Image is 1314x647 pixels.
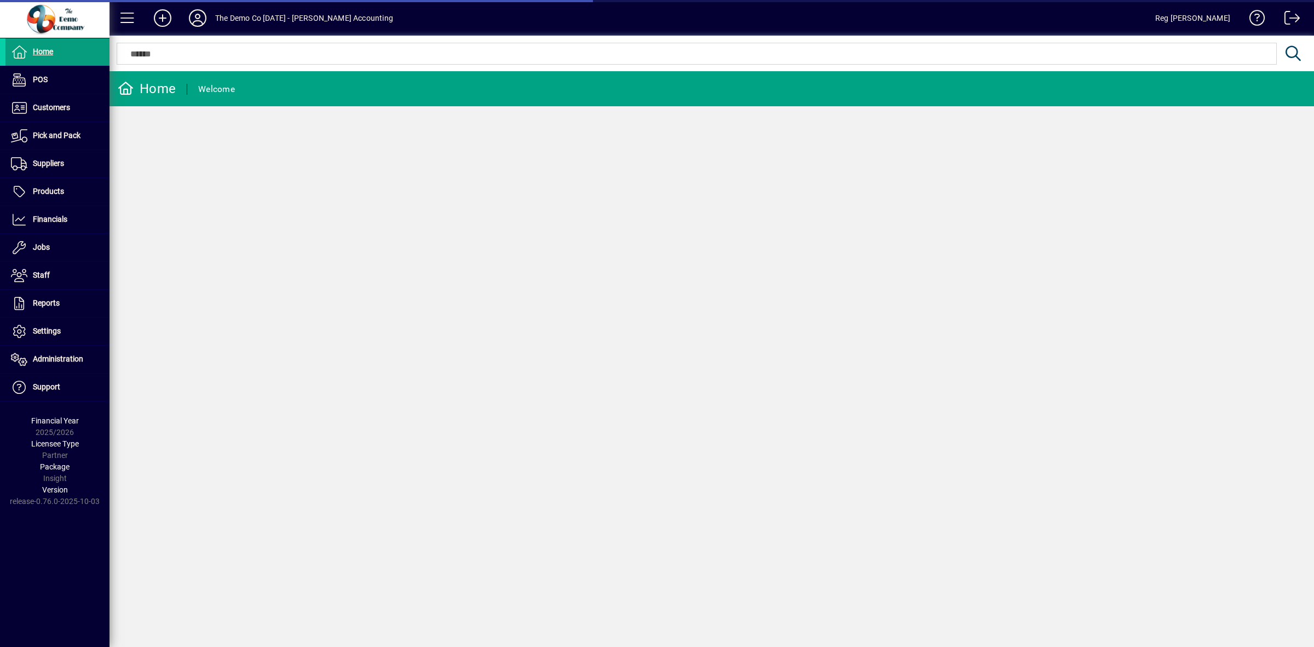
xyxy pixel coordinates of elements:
span: Staff [33,271,50,279]
a: Support [5,374,109,401]
span: Jobs [33,243,50,251]
a: Staff [5,262,109,289]
a: Suppliers [5,150,109,178]
span: Home [33,47,53,56]
button: Add [145,8,180,28]
div: Reg [PERSON_NAME] [1155,9,1230,27]
span: Suppliers [33,159,64,168]
span: Support [33,382,60,391]
span: Products [33,187,64,196]
span: Version [42,485,68,494]
div: Welcome [198,81,235,98]
a: Reports [5,290,109,317]
span: Package [40,462,70,471]
div: The Demo Co [DATE] - [PERSON_NAME] Accounting [215,9,393,27]
span: Settings [33,327,61,335]
a: Knowledge Base [1241,2,1265,38]
a: Administration [5,346,109,373]
span: Licensee Type [31,439,79,448]
span: Financial Year [31,416,79,425]
span: POS [33,75,48,84]
div: Home [118,80,176,98]
span: Pick and Pack [33,131,80,140]
a: Pick and Pack [5,122,109,150]
a: Settings [5,318,109,345]
a: POS [5,66,109,94]
button: Profile [180,8,215,28]
a: Financials [5,206,109,233]
span: Financials [33,215,67,224]
span: Reports [33,299,60,307]
a: Customers [5,94,109,122]
span: Administration [33,354,83,363]
a: Products [5,178,109,205]
a: Jobs [5,234,109,261]
span: Customers [33,103,70,112]
a: Logout [1276,2,1300,38]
